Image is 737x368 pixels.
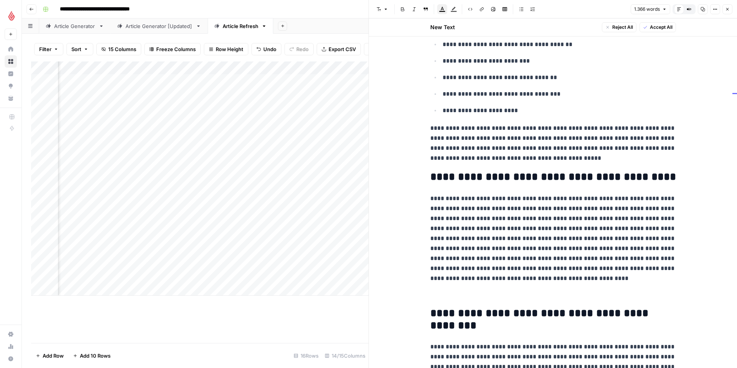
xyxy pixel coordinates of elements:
[96,43,141,55] button: 15 Columns
[111,18,208,34] a: Article Generator [Updated]
[5,9,18,23] img: Lightspeed Logo
[144,43,201,55] button: Freeze Columns
[650,24,673,31] span: Accept All
[34,43,63,55] button: Filter
[204,43,248,55] button: Row Height
[5,55,17,68] a: Browse
[80,352,111,360] span: Add 10 Rows
[5,68,17,80] a: Insights
[5,340,17,353] a: Usage
[296,45,309,53] span: Redo
[602,22,636,32] button: Reject All
[126,22,193,30] div: Article Generator [Updated]
[322,350,368,362] div: 14/15 Columns
[430,23,455,31] h2: New Text
[5,80,17,92] a: Opportunities
[31,350,68,362] button: Add Row
[284,43,314,55] button: Redo
[71,45,81,53] span: Sort
[54,22,96,30] div: Article Generator
[612,24,633,31] span: Reject All
[223,22,258,30] div: Article Refresh
[5,92,17,104] a: Your Data
[66,43,93,55] button: Sort
[156,45,196,53] span: Freeze Columns
[5,328,17,340] a: Settings
[263,45,276,53] span: Undo
[5,6,17,25] button: Workspace: Lightspeed
[39,45,51,53] span: Filter
[251,43,281,55] button: Undo
[631,4,670,14] button: 1.366 words
[317,43,361,55] button: Export CSV
[640,22,676,32] button: Accept All
[291,350,322,362] div: 16 Rows
[108,45,136,53] span: 15 Columns
[5,43,17,55] a: Home
[208,18,273,34] a: Article Refresh
[634,6,660,13] span: 1.366 words
[216,45,243,53] span: Row Height
[39,18,111,34] a: Article Generator
[43,352,64,360] span: Add Row
[68,350,115,362] button: Add 10 Rows
[5,353,17,365] button: Help + Support
[329,45,356,53] span: Export CSV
